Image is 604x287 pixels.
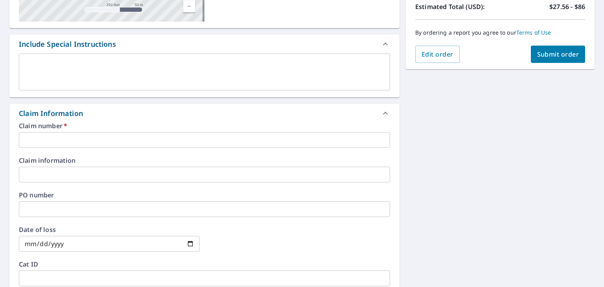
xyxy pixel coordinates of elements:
label: Claim number [19,123,390,129]
label: PO number [19,192,390,198]
button: Edit order [415,46,460,63]
p: $27.56 - $86 [549,2,585,11]
div: Include Special Instructions [9,35,400,53]
span: Edit order [422,50,453,59]
a: Terms of Use [516,29,551,36]
a: Current Level 17, Zoom Out [183,0,195,12]
label: Claim information [19,157,390,164]
p: Estimated Total (USD): [415,2,500,11]
div: Claim Information [9,104,400,123]
div: Claim Information [19,108,83,119]
label: Cat ID [19,261,390,267]
div: Include Special Instructions [19,39,116,50]
span: Submit order [537,50,579,59]
button: Submit order [531,46,586,63]
label: Date of loss [19,226,200,233]
p: By ordering a report you agree to our [415,29,585,36]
